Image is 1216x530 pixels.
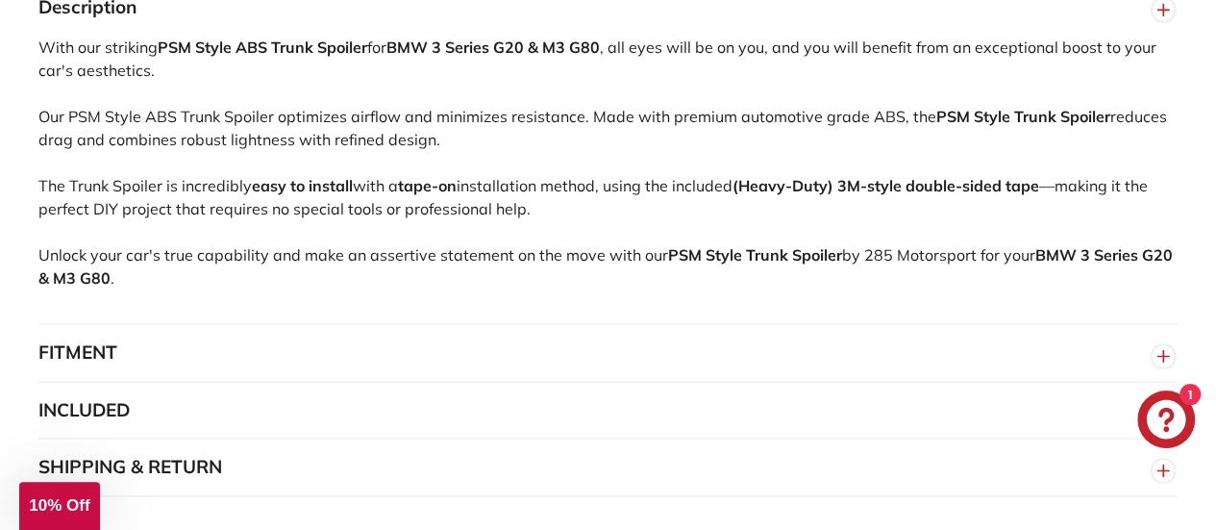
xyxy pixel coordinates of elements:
[1014,107,1110,126] strong: Trunk Spoiler
[936,107,1010,126] strong: PSM Style
[398,176,457,195] strong: tape-on
[732,176,1039,195] strong: (Heavy-Duty) 3M-style double-sided tape
[19,482,100,530] div: 10% Off
[236,38,267,57] strong: ABS
[38,382,1178,440] button: INCLUDED
[271,38,367,57] strong: Trunk Spoiler
[252,176,353,195] strong: easy to install
[746,245,842,265] strong: Trunk Spoiler
[668,245,742,265] strong: PSM Style
[158,38,232,57] strong: PSM Style
[386,38,600,57] strong: BMW 3 Series G20 & M3 G80
[38,439,1178,496] button: SHIPPING & RETURN
[38,324,1178,382] button: FITMENT
[1131,391,1201,453] inbox-online-store-chat: Shopify online store chat
[38,36,1178,323] div: With our striking for , all eyes will be on you, and you will benefit from an exceptional boost t...
[29,496,89,515] span: 10% Off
